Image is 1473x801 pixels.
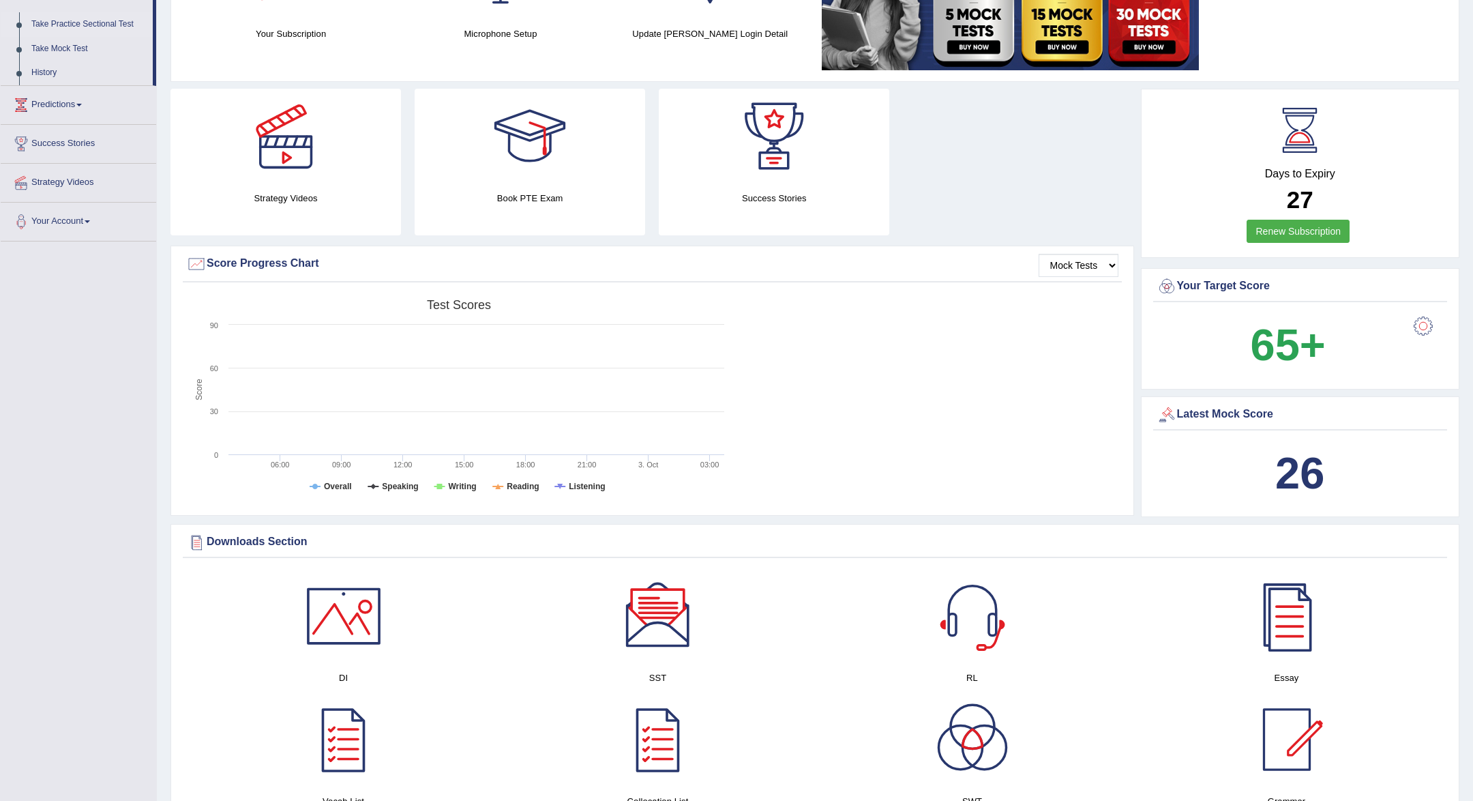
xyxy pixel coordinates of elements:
[1157,405,1444,425] div: Latest Mock Score
[271,461,290,469] text: 06:00
[1157,276,1444,297] div: Your Target Score
[516,461,535,469] text: 18:00
[210,364,218,373] text: 60
[448,482,476,491] tspan: Writing
[1,203,156,237] a: Your Account
[402,27,598,41] h4: Microphone Setup
[427,298,491,312] tspan: Test scores
[210,321,218,330] text: 90
[382,482,418,491] tspan: Speaking
[1,125,156,159] a: Success Stories
[700,461,719,469] text: 03:00
[612,27,808,41] h4: Update [PERSON_NAME] Login Detail
[1136,671,1437,685] h4: Essay
[1251,320,1326,370] b: 65+
[1275,448,1324,498] b: 26
[638,461,658,469] tspan: 3. Oct
[332,461,351,469] text: 09:00
[1247,220,1350,243] a: Renew Subscription
[578,461,597,469] text: 21:00
[210,407,218,416] text: 30
[186,254,1118,274] div: Score Progress Chart
[455,461,474,469] text: 15:00
[170,191,401,205] h4: Strategy Videos
[25,37,153,61] a: Take Mock Test
[25,61,153,85] a: History
[659,191,889,205] h4: Success Stories
[507,482,539,491] tspan: Reading
[193,27,389,41] h4: Your Subscription
[324,482,352,491] tspan: Overall
[1,164,156,198] a: Strategy Videos
[25,12,153,37] a: Take Practice Sectional Test
[214,451,218,459] text: 0
[1287,186,1313,213] b: 27
[415,191,645,205] h4: Book PTE Exam
[193,671,494,685] h4: DI
[1,86,156,120] a: Predictions
[822,671,1122,685] h4: RL
[507,671,808,685] h4: SST
[569,482,605,491] tspan: Listening
[194,379,204,400] tspan: Score
[393,461,413,469] text: 12:00
[186,532,1444,553] div: Downloads Section
[1157,168,1444,180] h4: Days to Expiry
